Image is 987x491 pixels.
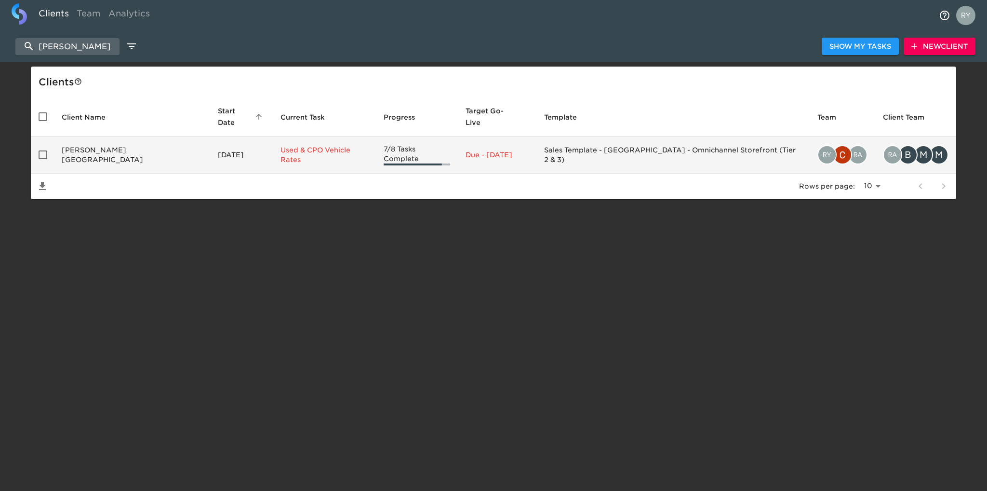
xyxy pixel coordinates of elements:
a: Clients [35,3,73,27]
td: 7/8 Tasks Complete [376,136,458,174]
img: christopher.mccarthy@roadster.com [834,146,851,164]
img: Profile [956,6,975,25]
span: Target Go-Live [466,105,529,128]
span: Client Team [883,111,937,123]
a: Team [73,3,105,27]
button: Show My Tasks [822,38,899,55]
span: Progress [384,111,427,123]
img: logo [12,3,27,25]
td: [PERSON_NAME][GEOGRAPHIC_DATA] [54,136,210,174]
td: [DATE] [210,136,273,174]
img: rahul.joshi@cdk.com [884,146,901,164]
div: Client s [39,74,952,90]
span: This is the next Task in this Hub that should be completed [280,111,325,123]
button: Save List [31,175,54,198]
img: ryan.dale@roadster.com [818,146,836,164]
p: Rows per page: [799,181,855,191]
select: rows per page [859,179,884,193]
div: B [898,145,918,164]
button: notifications [933,4,956,27]
span: Team [817,111,849,123]
span: Show My Tasks [829,41,891,53]
span: Current Task [280,111,337,123]
button: NewClient [904,38,975,55]
div: M [914,145,933,164]
p: Due - [DATE] [466,150,529,160]
div: ryan.dale@roadster.com, christopher.mccarthy@roadster.com, rahul.joshi@cdk.com [817,145,867,164]
td: Sales Template - [GEOGRAPHIC_DATA] - Omnichannel Storefront (Tier 2 & 3) [536,136,810,174]
svg: This is a list of all of your clients and clients shared with you [74,78,82,85]
div: rahul.joshi@cdk.com, brushton@samleman.com, mleman@lemanauto.com, mleman@samleman.com [883,145,948,164]
input: search [15,38,120,55]
span: Calculated based on the start date and the duration of all Tasks contained in this Hub. [466,105,516,128]
img: rahul.joshi@cdk.com [849,146,867,164]
p: Used & CPO Vehicle Rates [280,145,368,164]
span: Start Date [218,105,265,128]
a: Analytics [105,3,154,27]
div: M [929,145,948,164]
span: Client Name [62,111,118,123]
span: New Client [911,41,968,53]
table: enhanced table [31,97,956,199]
button: edit [123,38,140,55]
span: Template [544,111,589,123]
